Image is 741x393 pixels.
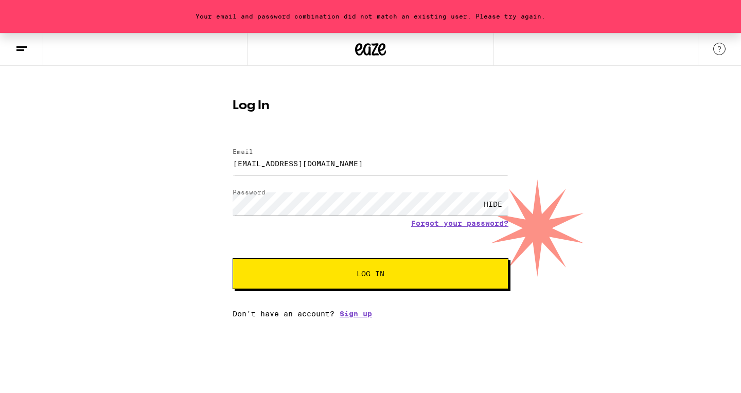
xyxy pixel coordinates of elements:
[233,258,508,289] button: Log In
[233,189,266,195] label: Password
[357,270,384,277] span: Log In
[340,310,372,318] a: Sign up
[233,100,508,112] h1: Log In
[411,219,508,227] a: Forgot your password?
[233,152,508,175] input: Email
[6,7,74,15] span: Hi. Need any help?
[233,310,508,318] div: Don't have an account?
[233,148,253,155] label: Email
[478,192,508,216] div: HIDE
